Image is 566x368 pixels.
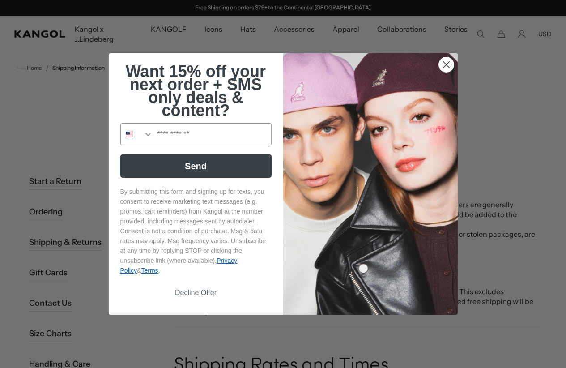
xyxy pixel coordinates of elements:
[120,284,272,301] button: Decline Offer
[141,267,158,274] a: Terms
[438,57,454,73] button: Close dialog
[283,53,458,315] img: 4fd34567-b031-494e-b820-426212470989.jpeg
[120,154,272,178] button: Send
[121,124,153,145] button: Search Countries
[120,187,272,275] p: By submitting this form and signing up for texts, you consent to receive marketing text messages ...
[126,62,266,120] span: Want 15% off your next order + SMS only deals & content?
[126,131,133,138] img: United States
[153,124,271,145] input: Phone Number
